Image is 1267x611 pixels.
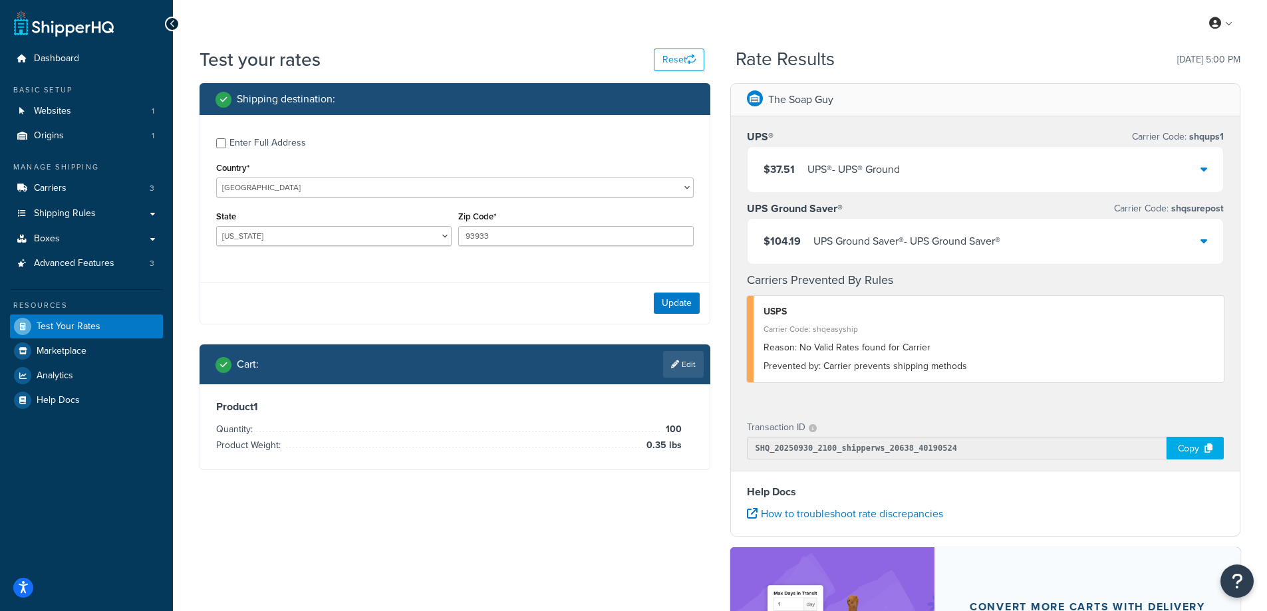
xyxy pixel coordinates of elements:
a: Edit [663,351,704,378]
input: Enter Full Address [216,138,226,148]
span: $104.19 [764,233,801,249]
a: Carriers3 [10,176,163,201]
div: Copy [1167,437,1224,459]
span: 100 [662,422,682,437]
div: Resources [10,300,163,311]
span: Boxes [34,233,60,245]
label: State [216,211,236,221]
span: shqups1 [1187,130,1224,144]
a: Dashboard [10,47,163,71]
button: Update [654,293,700,314]
a: Test Your Rates [10,314,163,338]
div: Carrier Code: shqeasyship [764,320,1214,338]
span: $37.51 [764,162,795,177]
div: Basic Setup [10,84,163,96]
span: 0.35 lbs [643,437,682,453]
div: Carrier prevents shipping methods [764,357,1214,376]
p: Carrier Code: [1114,199,1224,218]
span: Reason: [764,340,797,354]
span: Help Docs [37,395,80,406]
a: Shipping Rules [10,201,163,226]
a: Websites1 [10,99,163,124]
span: 1 [152,106,154,117]
span: Product Weight: [216,438,284,452]
span: Quantity: [216,422,256,436]
h2: Rate Results [736,49,835,70]
div: USPS [764,303,1214,321]
p: Transaction ID [747,418,805,437]
div: UPS® - UPS® Ground [807,160,900,179]
h2: Shipping destination : [237,93,335,105]
p: Carrier Code: [1132,128,1224,146]
span: shqsurepost [1169,201,1224,215]
span: Marketplace [37,346,86,357]
span: 3 [150,258,154,269]
a: Origins1 [10,124,163,148]
a: Analytics [10,364,163,388]
span: Websites [34,106,71,117]
li: Websites [10,99,163,124]
h1: Test your rates [200,47,321,72]
label: Zip Code* [458,211,496,221]
li: Advanced Features [10,251,163,276]
h4: Carriers Prevented By Rules [747,271,1224,289]
h3: UPS Ground Saver® [747,202,843,215]
span: Analytics [37,370,73,382]
li: Carriers [10,176,163,201]
h2: Cart : [237,358,259,370]
label: Country* [216,163,249,173]
span: Carriers [34,183,67,194]
a: Help Docs [10,388,163,412]
span: Origins [34,130,64,142]
span: Prevented by: [764,359,821,373]
span: Advanced Features [34,258,114,269]
p: [DATE] 5:00 PM [1177,51,1240,69]
a: Advanced Features3 [10,251,163,276]
button: Reset [654,49,704,71]
span: Test Your Rates [37,321,100,332]
a: Marketplace [10,339,163,363]
span: Shipping Rules [34,208,96,219]
div: UPS Ground Saver® - UPS Ground Saver® [813,232,1000,251]
p: The Soap Guy [768,90,833,109]
span: 1 [152,130,154,142]
div: No Valid Rates found for Carrier [764,338,1214,357]
h3: UPS® [747,130,774,144]
div: Enter Full Address [229,134,306,152]
h3: Product 1 [216,400,694,414]
a: How to troubleshoot rate discrepancies [747,506,943,521]
div: Manage Shipping [10,162,163,173]
span: Dashboard [34,53,79,64]
h4: Help Docs [747,484,1224,500]
li: Origins [10,124,163,148]
button: Open Resource Center [1220,564,1254,598]
span: 3 [150,183,154,194]
a: Boxes [10,227,163,251]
